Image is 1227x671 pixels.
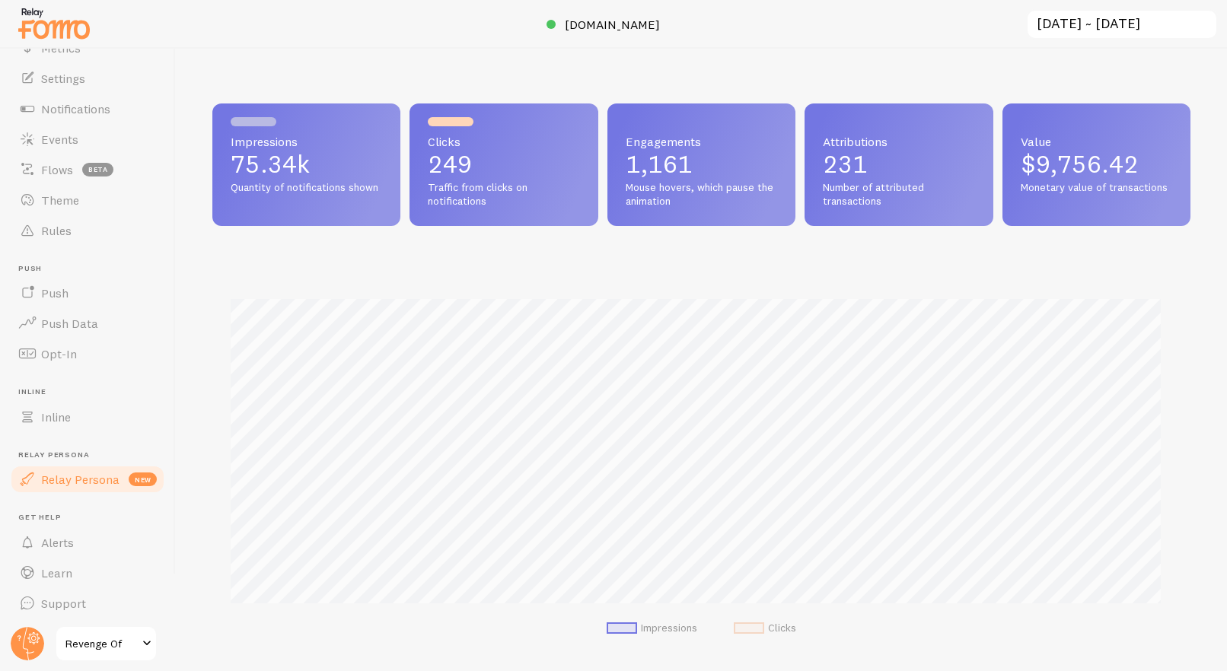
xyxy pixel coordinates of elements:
span: Settings [41,71,85,86]
span: Revenge Of [65,634,138,653]
p: 75.34k [231,152,382,176]
a: Support [9,588,166,619]
span: Inline [18,387,166,397]
a: Events [9,124,166,154]
a: Alerts [9,527,166,558]
span: Impressions [231,135,382,148]
a: Settings [9,63,166,94]
span: Clicks [428,135,579,148]
a: Inline [9,402,166,432]
span: Value [1021,135,1172,148]
a: Revenge Of [55,625,158,662]
span: Relay Persona [41,472,120,487]
span: Opt-In [41,346,77,361]
span: Push Data [41,316,98,331]
span: Inline [41,409,71,425]
span: Attributions [823,135,974,148]
span: Monetary value of transactions [1021,181,1172,195]
span: Rules [41,223,72,238]
span: Flows [41,162,73,177]
span: Learn [41,565,72,580]
a: Learn [9,558,166,588]
a: Relay Persona new [9,464,166,495]
span: Relay Persona [18,450,166,460]
a: Push [9,278,166,308]
span: Quantity of notifications shown [231,181,382,195]
span: Engagements [626,135,777,148]
a: Theme [9,185,166,215]
span: Mouse hovers, which pause the animation [626,181,777,208]
a: Push Data [9,308,166,339]
span: beta [82,163,113,176]
a: Flows beta [9,154,166,185]
span: new [129,472,157,486]
span: Theme [41,192,79,208]
p: 231 [823,152,974,176]
a: Opt-In [9,339,166,369]
a: Rules [9,215,166,246]
span: Get Help [18,513,166,523]
span: Support [41,596,86,611]
span: Traffic from clicks on notifications [428,181,579,208]
span: Events [41,132,78,147]
a: Notifications [9,94,166,124]
p: 1,161 [626,152,777,176]
span: Number of attributed transactions [823,181,974,208]
p: 249 [428,152,579,176]
li: Clicks [734,622,796,635]
span: Push [18,264,166,274]
span: Notifications [41,101,110,116]
img: fomo-relay-logo-orange.svg [16,4,92,43]
span: $9,756.42 [1021,149,1139,179]
span: Alerts [41,535,74,550]
span: Push [41,285,69,301]
li: Impressions [607,622,697,635]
